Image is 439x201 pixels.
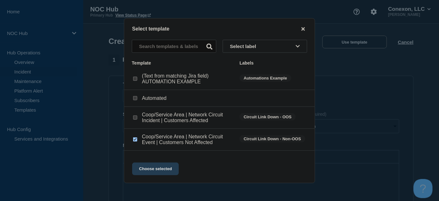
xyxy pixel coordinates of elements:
[142,95,166,101] p: Automated
[240,60,307,66] div: Labels
[240,135,305,142] span: Circuit Link Down - Non-OOS
[142,134,233,145] p: Coop/Service Area | Network Circuit Event | Customers Not Affected
[132,40,216,53] input: Search templates & labels
[132,60,233,66] div: Template
[230,44,259,49] span: Select label
[132,163,179,175] button: Choose selected
[133,77,137,81] input: (Text from matching Jira field) AUTOMATION EXAMPLE checkbox
[142,73,233,85] p: (Text from matching Jira field) AUTOMATION EXAMPLE
[223,40,307,53] button: Select label
[133,137,137,142] input: Coop/Service Area | Network Circuit Event | Customers Not Affected checkbox
[300,26,307,32] button: close button
[124,26,315,32] div: Select template
[133,115,137,120] input: Coop/Service Area | Network Circuit Incident | Customers Affected checkbox
[142,112,233,123] p: Coop/Service Area | Network Circuit Incident | Customers Affected
[133,96,137,100] input: Automated checkbox
[240,74,291,82] span: Automations Example
[240,113,296,121] span: Circuit Link Down - OOS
